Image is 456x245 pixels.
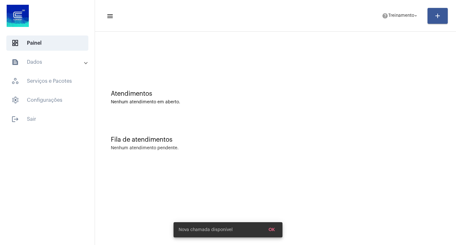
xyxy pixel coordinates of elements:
[269,228,275,232] span: OK
[11,58,85,66] mat-panel-title: Dados
[11,115,19,123] mat-icon: sidenav icon
[434,12,441,20] mat-icon: add
[111,100,440,105] div: Nenhum atendimento em aberto.
[6,93,88,108] span: Configurações
[263,224,280,235] button: OK
[378,10,422,22] button: Treinamento
[6,35,88,51] span: Painel
[111,136,440,143] div: Fila de atendimentos
[5,3,30,29] img: d4669ae0-8c07-2337-4f67-34b0df7f5ae4.jpeg
[6,74,88,89] span: Serviços e Pacotes
[413,13,419,19] mat-icon: arrow_drop_down
[382,13,388,19] mat-icon: help
[11,58,19,66] mat-icon: sidenav icon
[11,96,19,104] span: sidenav icon
[11,39,19,47] span: sidenav icon
[11,77,19,85] span: sidenav icon
[106,12,113,20] mat-icon: sidenav icon
[111,146,179,151] div: Nenhum atendimento pendente.
[4,55,95,70] mat-expansion-panel-header: sidenav iconDados
[388,14,414,18] span: Treinamento
[179,227,233,233] span: Nova chamada disponível
[111,90,440,97] div: Atendimentos
[6,112,88,127] span: Sair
